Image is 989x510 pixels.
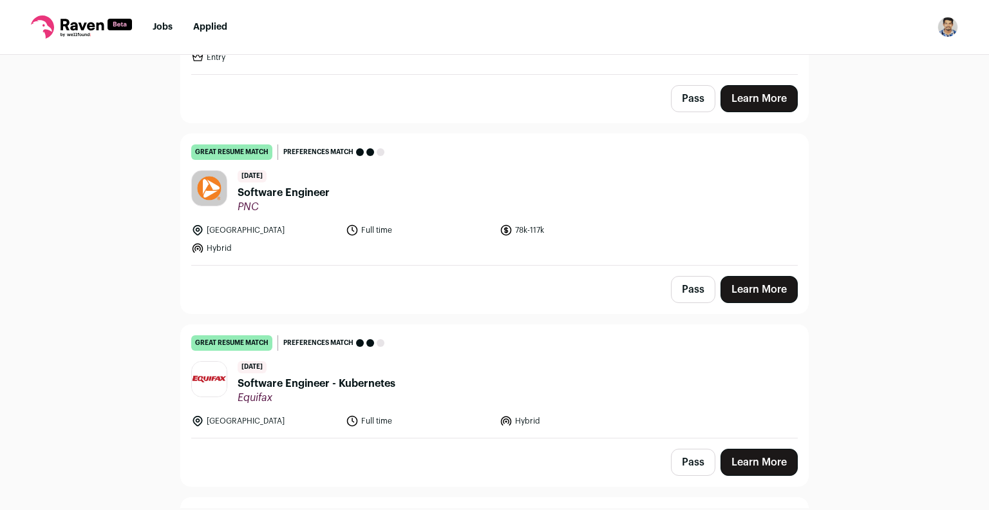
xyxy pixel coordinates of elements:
a: Learn More [721,449,798,476]
li: Hybrid [191,242,338,255]
button: Pass [671,276,715,303]
span: Equifax [238,391,395,404]
span: PNC [238,201,330,213]
li: [GEOGRAPHIC_DATA] [191,415,338,427]
div: great resume match [191,144,272,160]
span: Software Engineer [238,185,330,201]
span: Software Engineer - Kubernetes [238,376,395,391]
button: Pass [671,449,715,476]
button: Open dropdown [937,17,958,37]
a: Learn More [721,276,798,303]
li: Hybrid [500,415,646,427]
a: Jobs [153,23,173,32]
li: Full time [346,415,493,427]
a: Learn More [721,85,798,112]
li: [GEOGRAPHIC_DATA] [191,224,338,237]
span: Preferences match [283,146,353,159]
img: 19067795-medium_jpg [937,17,958,37]
button: Pass [671,85,715,112]
li: 78k-117k [500,224,646,237]
a: Applied [193,23,227,32]
a: great resume match Preferences match [DATE] Software Engineer PNC [GEOGRAPHIC_DATA] Full time 78k... [181,134,808,265]
li: Full time [346,224,493,237]
span: [DATE] [238,170,267,182]
img: ec8c53f9cbcd3a2069a733cb7d015f1e35b7261516279e0e1b333780b56a4cde.jpg [192,171,227,206]
div: great resume match [191,335,272,351]
a: great resume match Preferences match [DATE] Software Engineer - Kubernetes Equifax [GEOGRAPHIC_DA... [181,325,808,438]
li: Entry [191,51,338,64]
img: 81e9fce022c84651f915806cabb97f1b560388384efd5d98f95354ed1057d742.jpg [192,362,227,397]
span: Preferences match [283,337,353,349]
span: [DATE] [238,361,267,373]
